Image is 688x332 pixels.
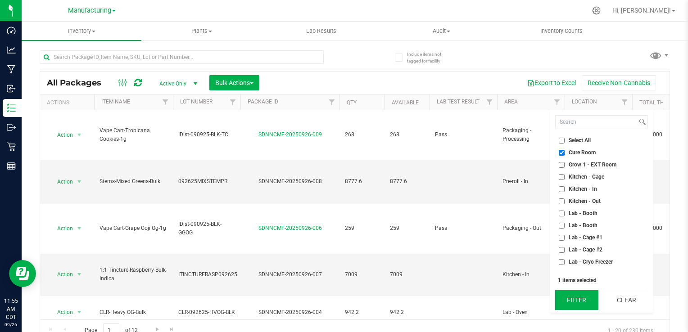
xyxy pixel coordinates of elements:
[74,306,85,319] span: select
[345,308,379,317] span: 942.2
[612,7,671,14] span: Hi, [PERSON_NAME]!
[569,235,602,240] span: Lab - Cage #1
[559,186,565,192] input: Kitchen - In
[550,94,565,110] a: Filter
[7,26,16,35] inline-svg: Dashboard
[7,103,16,112] inline-svg: Inventory
[40,50,324,64] input: Search Package ID, Item Name, SKU, Lot or Part Number...
[248,99,278,105] a: Package ID
[209,75,259,90] button: Bulk Actions
[559,138,565,144] input: Select All
[639,99,672,106] a: Total THC%
[569,247,602,252] span: Lab - Cage #2
[504,99,518,105] a: Area
[390,224,424,233] span: 259
[390,308,424,317] span: 942.2
[258,225,322,231] a: SDNNCMF-20250926-006
[502,308,559,317] span: Lab - Oven
[482,94,497,110] a: Filter
[407,51,452,64] span: Include items not tagged for facility
[226,94,240,110] a: Filter
[569,259,613,265] span: Lab - Cryo Freezer
[49,268,73,281] span: Action
[215,79,253,86] span: Bulk Actions
[74,268,85,281] span: select
[74,129,85,141] span: select
[435,224,492,233] span: Pass
[605,290,648,310] button: Clear
[100,177,167,186] span: Stems-Mixed Greens-Bulk
[7,123,16,132] inline-svg: Outbound
[49,222,73,235] span: Action
[569,150,596,155] span: Cure Room
[390,177,424,186] span: 8777.6
[617,94,632,110] a: Filter
[555,290,598,310] button: Filter
[569,223,597,228] span: Lab - Booth
[390,130,424,139] span: 268
[74,175,85,188] span: select
[591,6,602,15] div: Manage settings
[569,162,616,167] span: Grow 1 - EXT Room
[569,138,591,143] span: Select All
[47,78,110,88] span: All Packages
[325,94,339,110] a: Filter
[345,224,379,233] span: 259
[100,224,167,233] span: Vape Cart-Grape Goji Og-1g
[74,222,85,235] span: select
[4,321,18,328] p: 09/26
[180,99,213,105] a: Lot Number
[390,270,424,279] span: 7009
[582,75,656,90] button: Receive Non-Cannabis
[4,297,18,321] p: 11:55 AM CDT
[559,150,565,156] input: Cure Room
[178,130,235,139] span: IDist-090925-BLK-TC
[345,270,379,279] span: 7009
[178,270,237,279] span: ITINCTURERASP092625
[392,99,419,106] a: Available
[68,7,111,14] span: Manufacturing
[239,177,341,186] div: SDNNCMF-20250926-008
[7,162,16,170] inline-svg: Reports
[100,266,167,283] span: 1:1 Tincture-Raspberry-Bulk-Indica
[7,45,16,54] inline-svg: Analytics
[100,126,167,144] span: Vape Cart-Tropicana Cookies-1g
[345,177,379,186] span: 8777.6
[502,177,559,186] span: Pre-roll - In
[49,129,73,141] span: Action
[381,22,501,40] a: Audit
[569,198,601,204] span: Kitchen - Out
[7,65,16,74] inline-svg: Manufacturing
[528,27,595,35] span: Inventory Counts
[559,198,565,204] input: Kitchen - Out
[178,177,235,186] span: 092625MIXSTEMPR
[239,270,341,279] div: SDNNCMF-20250926-007
[101,99,130,105] a: Item Name
[22,27,141,35] span: Inventory
[141,22,261,40] a: Plants
[262,22,381,40] a: Lab Results
[382,27,501,35] span: Audit
[178,220,235,237] span: IDist-090925-BLK-GGOG
[347,99,357,106] a: Qty
[559,174,565,180] input: Kitchen - Cage
[435,130,492,139] span: Pass
[345,130,379,139] span: 268
[569,186,597,192] span: Kitchen - In
[239,308,341,317] div: SDNNCMF-20250926-004
[7,142,16,151] inline-svg: Retail
[502,126,559,144] span: Packaging - Processing
[559,259,565,265] input: Lab - Cryo Freezer
[559,223,565,229] input: Lab - Booth
[521,75,582,90] button: Export to Excel
[158,94,173,110] a: Filter
[572,99,597,105] a: Location
[49,306,73,319] span: Action
[502,22,621,40] a: Inventory Counts
[502,270,559,279] span: Kitchen - In
[22,22,141,40] a: Inventory
[569,174,604,179] span: Kitchen - Cage
[7,84,16,93] inline-svg: Inbound
[556,116,637,129] input: Search
[9,260,36,287] iframe: Resource center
